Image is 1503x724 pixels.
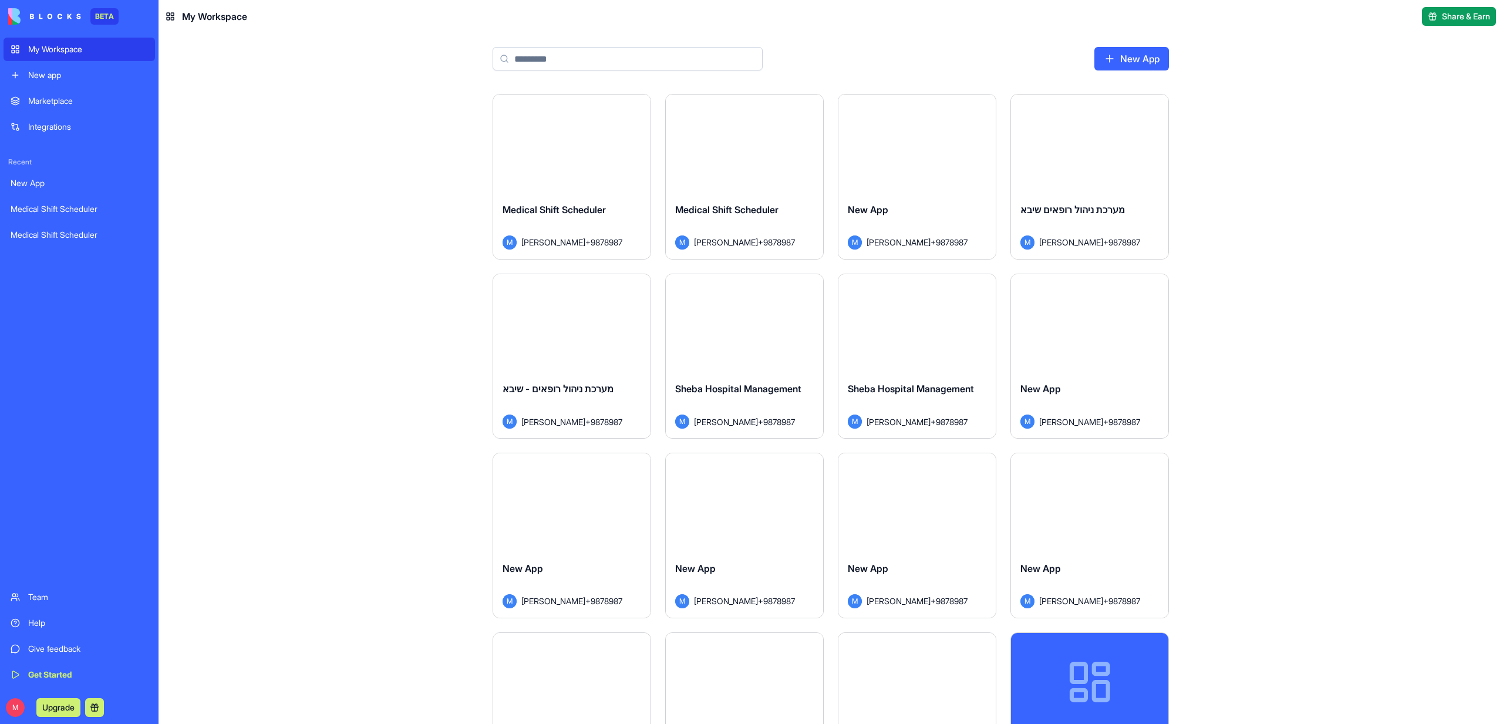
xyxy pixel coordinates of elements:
[1442,11,1490,22] span: Share & Earn
[11,229,148,241] div: Medical Shift Scheduler
[36,701,80,713] a: Upgrade
[675,383,801,395] span: Sheba Hospital Management
[4,89,155,113] a: Marketplace
[493,274,651,439] a: מערכת ניהול רופאים - שיבאM[PERSON_NAME]+9878987
[503,563,543,574] span: New App
[4,63,155,87] a: New app
[848,235,862,250] span: M
[4,197,155,221] a: Medical Shift Scheduler
[867,595,968,607] span: [PERSON_NAME]+9878987
[1010,94,1169,260] a: מערכת ניהול רופאים שיבאM[PERSON_NAME]+9878987
[11,177,148,189] div: New App
[675,415,689,429] span: M
[4,585,155,609] a: Team
[28,69,148,81] div: New app
[521,236,622,248] span: [PERSON_NAME]+9878987
[4,637,155,661] a: Give feedback
[665,94,824,260] a: Medical Shift SchedulerM[PERSON_NAME]+9878987
[4,171,155,195] a: New App
[848,594,862,608] span: M
[28,591,148,603] div: Team
[838,274,996,439] a: Sheba Hospital ManagementM[PERSON_NAME]+9878987
[665,274,824,439] a: Sheba Hospital ManagementM[PERSON_NAME]+9878987
[36,698,80,717] button: Upgrade
[521,595,622,607] span: [PERSON_NAME]+9878987
[1039,595,1140,607] span: [PERSON_NAME]+9878987
[4,115,155,139] a: Integrations
[182,9,247,23] span: My Workspace
[28,643,148,655] div: Give feedback
[1094,47,1169,70] a: New App
[6,698,25,717] span: M
[1020,415,1034,429] span: M
[4,663,155,686] a: Get Started
[4,611,155,635] a: Help
[4,38,155,61] a: My Workspace
[521,416,622,428] span: [PERSON_NAME]+9878987
[8,8,119,25] a: BETA
[1010,453,1169,618] a: New AppM[PERSON_NAME]+9878987
[1039,416,1140,428] span: [PERSON_NAME]+9878987
[8,8,81,25] img: logo
[28,669,148,681] div: Get Started
[1039,236,1140,248] span: [PERSON_NAME]+9878987
[838,453,996,618] a: New AppM[PERSON_NAME]+9878987
[675,594,689,608] span: M
[4,223,155,247] a: Medical Shift Scheduler
[1020,383,1061,395] span: New App
[1010,274,1169,439] a: New AppM[PERSON_NAME]+9878987
[28,95,148,107] div: Marketplace
[675,235,689,250] span: M
[503,415,517,429] span: M
[11,203,148,215] div: Medical Shift Scheduler
[1020,563,1061,574] span: New App
[1020,235,1034,250] span: M
[848,204,888,215] span: New App
[867,236,968,248] span: [PERSON_NAME]+9878987
[28,43,148,55] div: My Workspace
[493,94,651,260] a: Medical Shift SchedulerM[PERSON_NAME]+9878987
[675,204,779,215] span: Medical Shift Scheduler
[694,595,795,607] span: [PERSON_NAME]+9878987
[28,617,148,629] div: Help
[838,94,996,260] a: New AppM[PERSON_NAME]+9878987
[1020,204,1125,215] span: מערכת ניהול רופאים שיבא
[4,157,155,167] span: Recent
[867,416,968,428] span: [PERSON_NAME]+9878987
[503,235,517,250] span: M
[1020,594,1034,608] span: M
[28,121,148,133] div: Integrations
[848,415,862,429] span: M
[1422,7,1496,26] button: Share & Earn
[90,8,119,25] div: BETA
[503,204,606,215] span: Medical Shift Scheduler
[493,453,651,618] a: New AppM[PERSON_NAME]+9878987
[675,563,716,574] span: New App
[694,236,795,248] span: [PERSON_NAME]+9878987
[694,416,795,428] span: [PERSON_NAME]+9878987
[848,563,888,574] span: New App
[503,594,517,608] span: M
[665,453,824,618] a: New AppM[PERSON_NAME]+9878987
[503,383,614,395] span: מערכת ניהול רופאים - שיבא
[848,383,974,395] span: Sheba Hospital Management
